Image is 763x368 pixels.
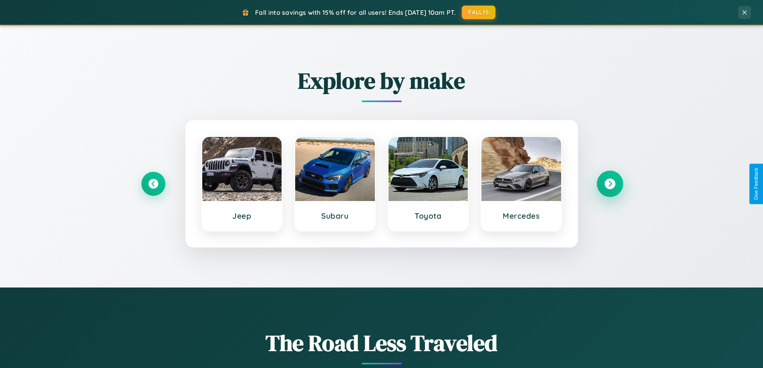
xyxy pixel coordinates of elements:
[303,211,367,221] h3: Subaru
[397,211,460,221] h3: Toyota
[753,168,759,200] div: Give Feedback
[462,6,495,19] button: FALL15
[141,65,622,96] h2: Explore by make
[255,8,456,16] span: Fall into savings with 15% off for all users! Ends [DATE] 10am PT.
[489,211,553,221] h3: Mercedes
[210,211,274,221] h3: Jeep
[141,328,622,358] h1: The Road Less Traveled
